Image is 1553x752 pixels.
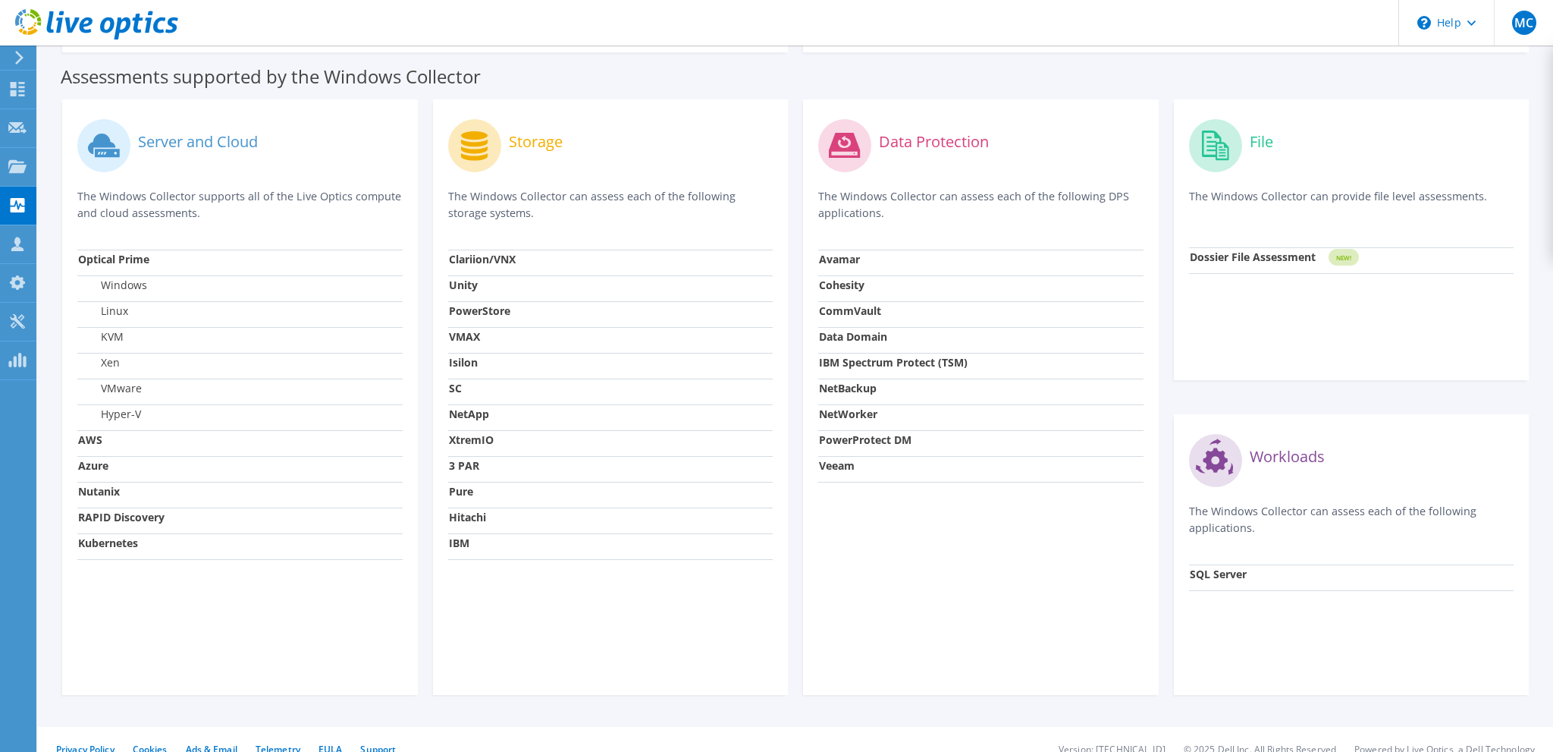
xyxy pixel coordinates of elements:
[819,355,968,370] strong: IBM Spectrum Protect (TSM)
[78,536,138,550] strong: Kubernetes
[1189,188,1514,219] p: The Windows Collector can provide file level assessments.
[449,510,486,524] strong: Hitachi
[78,252,149,266] strong: Optical Prime
[78,304,128,319] label: Linux
[819,433,911,447] strong: PowerProtect DM
[449,484,473,499] strong: Pure
[819,329,887,344] strong: Data Domain
[819,381,877,395] strong: NetBackup
[879,134,989,149] label: Data Protection
[1250,134,1273,149] label: File
[77,188,403,222] p: The Windows Collector supports all of the Live Optics compute and cloud assessments.
[78,433,102,447] strong: AWS
[78,484,120,499] strong: Nutanix
[449,433,494,447] strong: XtremIO
[449,458,479,473] strong: 3 PAR
[1512,11,1536,35] span: MC
[78,329,124,345] label: KVM
[78,278,147,293] label: Windows
[449,536,469,550] strong: IBM
[819,407,877,421] strong: NetWorker
[78,381,142,396] label: VMware
[1250,449,1325,464] label: Workloads
[78,407,141,422] label: Hyper-V
[449,304,510,318] strong: PowerStore
[1190,250,1316,264] strong: Dossier File Assessment
[448,188,773,222] p: The Windows Collector can assess each of the following storage systems.
[819,304,881,318] strong: CommVault
[819,278,864,292] strong: Cohesity
[61,69,481,84] label: Assessments supported by the Windows Collector
[449,355,478,370] strong: Isilon
[819,252,860,266] strong: Avamar
[1417,16,1431,30] svg: \n
[818,188,1144,222] p: The Windows Collector can assess each of the following DPS applications.
[78,510,165,524] strong: RAPID Discovery
[509,134,563,149] label: Storage
[449,329,480,344] strong: VMAX
[78,458,108,473] strong: Azure
[819,458,855,473] strong: Veeam
[449,252,516,266] strong: Clariion/VNX
[449,278,478,292] strong: Unity
[1335,253,1351,262] tspan: NEW!
[449,381,462,395] strong: SC
[449,407,489,421] strong: NetApp
[1189,503,1514,536] p: The Windows Collector can assess each of the following applications.
[1190,567,1247,581] strong: SQL Server
[78,355,120,370] label: Xen
[138,134,258,149] label: Server and Cloud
